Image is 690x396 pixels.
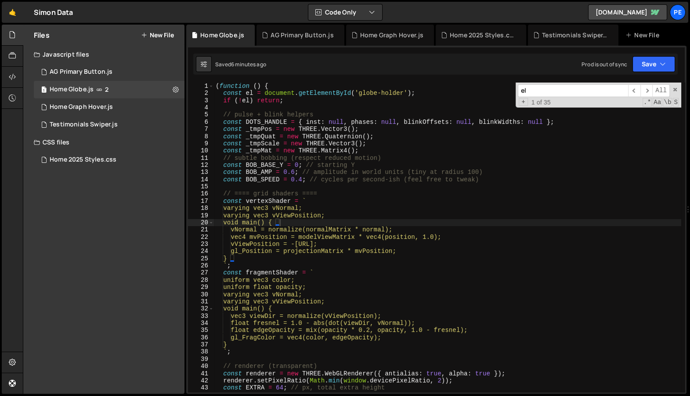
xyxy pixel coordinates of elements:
[34,63,184,81] div: 16753/45990.js
[188,147,214,154] div: 10
[188,234,214,241] div: 22
[215,61,266,68] div: Saved
[188,248,214,255] div: 24
[188,183,214,190] div: 15
[188,384,214,391] div: 43
[188,341,214,348] div: 37
[188,334,214,341] div: 36
[188,291,214,298] div: 30
[34,81,184,98] div: 16753/46016.js
[188,212,214,219] div: 19
[188,327,214,334] div: 35
[188,348,214,355] div: 38
[188,198,214,205] div: 17
[50,86,94,94] div: Home Globe.js
[188,277,214,284] div: 28
[50,156,116,164] div: Home 2025 Styles.css
[188,97,214,104] div: 3
[23,133,184,151] div: CSS files
[271,31,333,40] div: AG Primary Button.js
[34,151,184,169] div: 16753/45793.css
[50,103,113,111] div: Home Graph Hover.js
[188,284,214,291] div: 29
[34,30,50,40] h2: Files
[50,68,112,76] div: AG Primary Button.js
[188,226,214,233] div: 21
[188,133,214,140] div: 8
[519,98,528,106] span: Toggle Replace mode
[34,98,184,116] div: 16753/45758.js
[360,31,423,40] div: Home Graph Hover.js
[188,356,214,363] div: 39
[200,31,244,40] div: Home Globe.js
[188,176,214,183] div: 14
[632,56,675,72] button: Save
[188,169,214,176] div: 13
[188,305,214,312] div: 32
[23,46,184,63] div: Javascript files
[34,116,184,133] div: 16753/45792.js
[518,84,628,97] input: Search for
[231,61,266,68] div: 6 minutes ago
[670,4,686,20] a: Pe
[188,363,214,370] div: 40
[188,370,214,377] div: 41
[188,140,214,147] div: 9
[625,31,662,40] div: New File
[542,31,608,40] div: Testimonials Swiper.js
[188,313,214,320] div: 33
[41,87,47,94] span: 1
[188,320,214,327] div: 34
[141,32,174,39] button: New File
[188,119,214,126] div: 6
[188,104,214,111] div: 4
[643,98,652,107] span: RegExp Search
[2,2,23,23] a: 🤙
[450,31,516,40] div: Home 2025 Styles.css
[673,98,679,107] span: Search In Selection
[188,255,214,262] div: 25
[663,98,672,107] span: Whole Word Search
[105,86,108,93] span: 2
[188,162,214,169] div: 12
[188,111,214,118] div: 5
[188,262,214,269] div: 26
[188,155,214,162] div: 11
[528,99,554,106] span: 1 of 35
[582,61,627,68] div: Prod is out of sync
[188,90,214,97] div: 2
[188,241,214,248] div: 23
[588,4,667,20] a: [DOMAIN_NAME]
[188,126,214,133] div: 7
[308,4,382,20] button: Code Only
[188,83,214,90] div: 1
[50,121,118,129] div: Testimonials Swiper.js
[34,7,73,18] div: Simon Data
[188,219,214,226] div: 20
[653,98,662,107] span: CaseSensitive Search
[640,84,653,97] span: ​
[188,298,214,305] div: 31
[188,205,214,212] div: 18
[652,84,670,97] span: Alt-Enter
[188,377,214,384] div: 42
[628,84,640,97] span: ​
[188,269,214,276] div: 27
[188,190,214,197] div: 16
